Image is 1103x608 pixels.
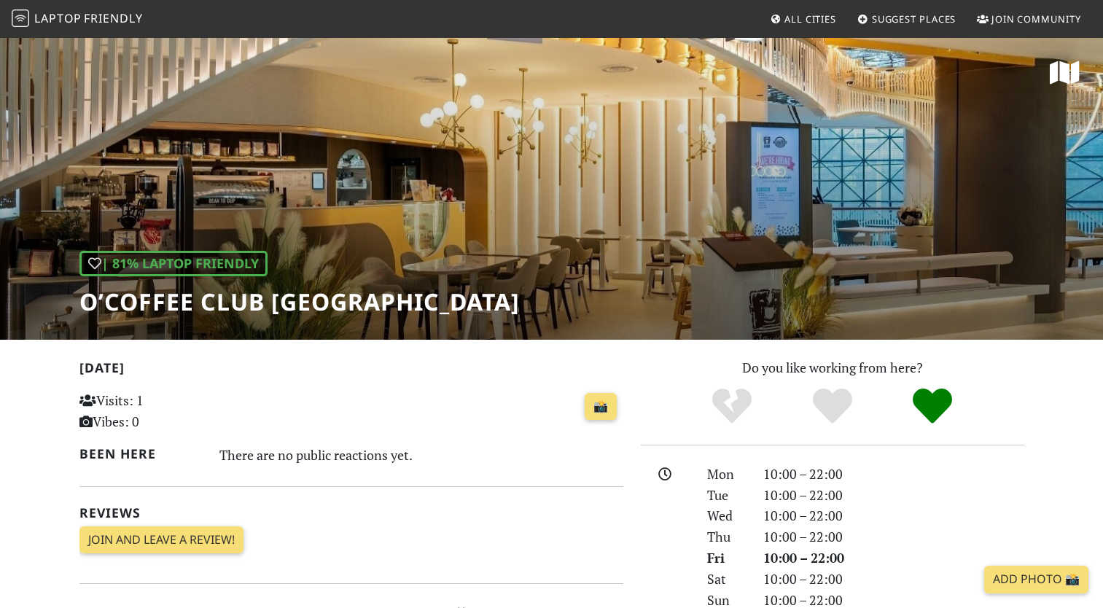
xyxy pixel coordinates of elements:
div: Mon [698,464,754,485]
span: Laptop [34,10,82,26]
h2: [DATE] [79,360,623,381]
a: Join Community [971,6,1087,32]
div: No [682,386,782,426]
div: Yes [782,386,883,426]
h2: Been here [79,446,203,461]
div: Fri [698,547,754,569]
a: LaptopFriendly LaptopFriendly [12,7,143,32]
div: There are no public reactions yet. [219,443,623,467]
div: 10:00 – 22:00 [755,569,1033,590]
p: Do you like working from here? [641,357,1024,378]
div: 10:00 – 22:00 [755,485,1033,506]
a: Add Photo 📸 [984,566,1088,593]
div: 10:00 – 22:00 [755,526,1033,547]
div: Wed [698,505,754,526]
p: Visits: 1 Vibes: 0 [79,390,249,432]
div: Definitely! [882,386,983,426]
a: All Cities [764,6,842,32]
img: LaptopFriendly [12,9,29,27]
a: Join and leave a review! [79,526,243,554]
div: 10:00 – 22:00 [755,464,1033,485]
a: 📸 [585,393,617,421]
h1: O’Coffee Club [GEOGRAPHIC_DATA] [79,288,520,316]
div: 10:00 – 22:00 [755,547,1033,569]
div: 10:00 – 22:00 [755,505,1033,526]
span: Friendly [84,10,142,26]
span: Suggest Places [872,12,956,26]
div: Thu [698,526,754,547]
div: Sat [698,569,754,590]
div: | 81% Laptop Friendly [79,251,268,276]
h2: Reviews [79,505,623,521]
span: Join Community [991,12,1081,26]
div: Tue [698,485,754,506]
span: All Cities [784,12,836,26]
a: Suggest Places [851,6,962,32]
